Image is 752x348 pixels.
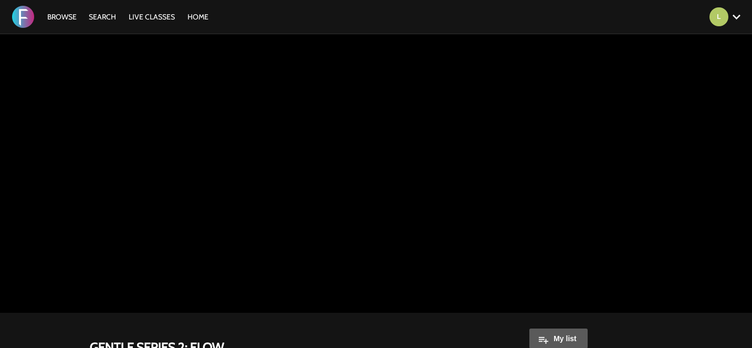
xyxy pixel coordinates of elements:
[123,12,180,22] a: LIVE CLASSES
[42,12,214,22] nav: Primary
[182,12,214,22] a: HOME
[42,12,82,22] a: Browse
[12,6,34,28] img: FORMATION
[83,12,121,22] a: Search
